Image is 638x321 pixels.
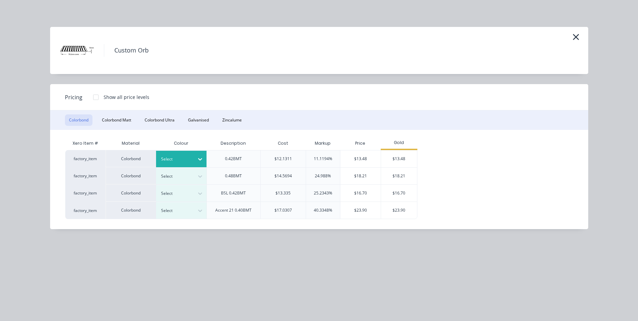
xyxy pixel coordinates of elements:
div: factory_item [65,202,106,219]
div: Colorbond [106,202,156,219]
div: $18.21 [340,168,381,184]
button: Galvanised [184,114,213,126]
div: Colorbond [106,184,156,202]
div: Price [340,137,381,150]
div: factory_item [65,184,106,202]
div: 0.48BMT [225,173,242,179]
div: $14.5694 [274,173,292,179]
div: Colour [156,137,207,150]
button: Colorbond Ultra [141,114,179,126]
div: $16.70 [340,185,381,202]
h4: Custom Orb [104,44,159,57]
div: 25.2343% [314,190,332,196]
div: $23.90 [381,202,417,219]
div: $12.1311 [274,156,292,162]
div: $13.48 [340,150,381,167]
div: factory_item [65,150,106,167]
div: Xero Item # [65,137,106,150]
div: 0.42BMT [225,156,242,162]
div: Markup [306,137,340,150]
div: Show all price levels [104,94,149,101]
div: Accent 21 0.40BMT [215,207,252,213]
div: Material [106,137,156,150]
div: $13.335 [275,190,291,196]
div: BSL 0.42BMT [221,190,246,196]
button: Colorbond Matt [98,114,135,126]
div: $13.48 [381,150,417,167]
div: 40.3348% [314,207,332,213]
button: Colorbond [65,114,92,126]
div: Cost [260,137,306,150]
div: 24.988% [315,173,331,179]
button: Zincalume [218,114,246,126]
div: Description [215,135,251,152]
div: 11.1194% [314,156,332,162]
div: Gold [381,140,417,146]
div: $17.0307 [274,207,292,213]
img: Custom Orb [60,34,94,67]
div: Colorbond [106,150,156,167]
span: Pricing [65,93,82,101]
div: Colorbond [106,167,156,184]
div: $18.21 [381,168,417,184]
div: factory_item [65,167,106,184]
div: $16.70 [381,185,417,202]
div: $23.90 [340,202,381,219]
